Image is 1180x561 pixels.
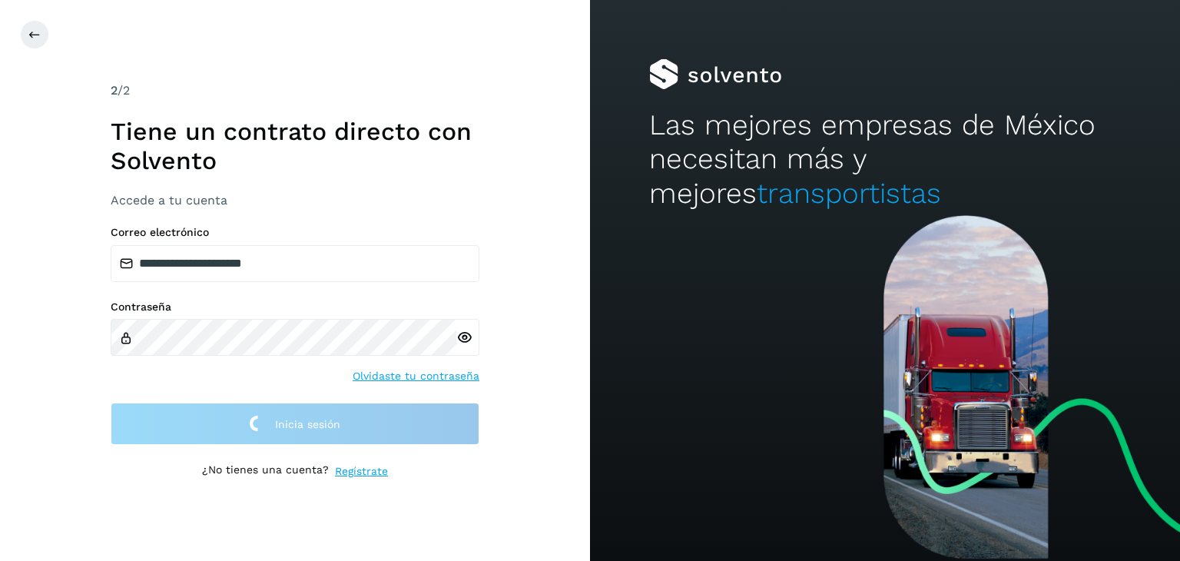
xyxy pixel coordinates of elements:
div: /2 [111,81,479,100]
span: transportistas [757,177,941,210]
span: Inicia sesión [275,419,340,430]
button: Inicia sesión [111,403,479,445]
h3: Accede a tu cuenta [111,193,479,207]
label: Correo electrónico [111,226,479,239]
h1: Tiene un contrato directo con Solvento [111,117,479,176]
a: Regístrate [335,463,388,480]
span: 2 [111,83,118,98]
p: ¿No tienes una cuenta? [202,463,329,480]
a: Olvidaste tu contraseña [353,368,479,384]
h2: Las mejores empresas de México necesitan más y mejores [649,108,1121,211]
label: Contraseña [111,300,479,314]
